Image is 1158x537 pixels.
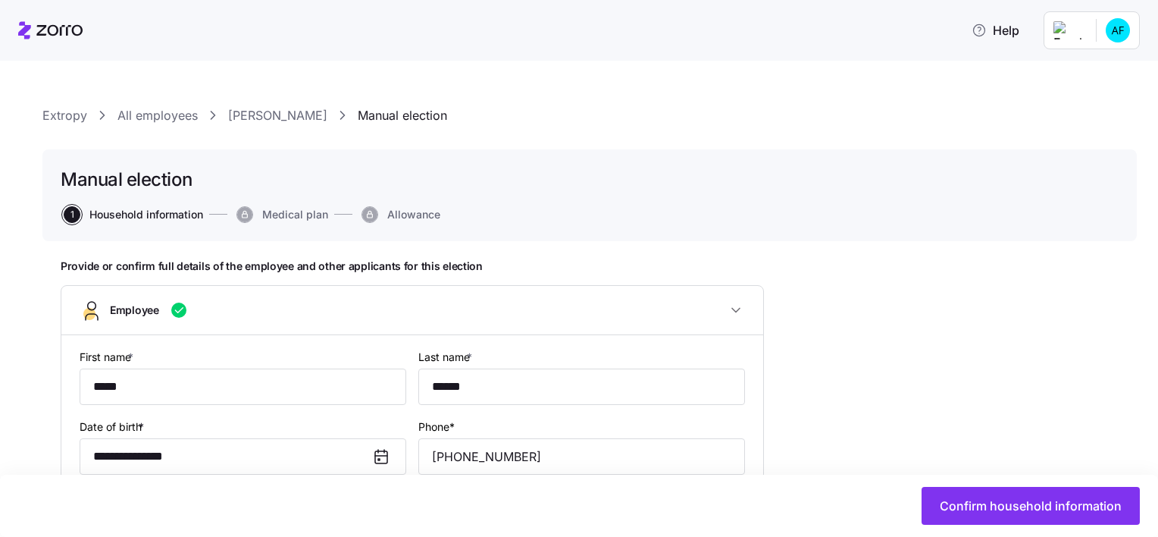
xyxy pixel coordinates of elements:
[110,303,159,318] span: Employee
[418,419,455,435] label: Phone*
[1053,21,1084,39] img: Employer logo
[262,209,328,220] span: Medical plan
[64,206,80,223] span: 1
[89,209,203,220] span: Household information
[61,206,203,223] a: 1Household information
[64,206,203,223] button: 1Household information
[972,21,1019,39] span: Help
[42,106,87,125] a: Extropy
[361,206,440,223] button: Allowance
[358,106,447,125] a: Manual election
[922,487,1140,525] button: Confirm household information
[940,497,1122,515] span: Confirm household information
[387,209,440,220] span: Allowance
[418,349,475,366] label: Last name
[228,106,327,125] a: [PERSON_NAME]
[80,349,136,366] label: First name
[418,438,745,475] input: Phone
[236,206,328,223] button: Medical plan
[80,419,147,435] label: Date of birth
[1106,18,1130,42] img: cd529cdcbd5d10ae9f9e980eb8645e58
[61,259,764,273] h1: Provide or confirm full details of the employee and other applicants for this election
[61,286,763,335] button: Employee
[959,15,1031,46] button: Help
[117,106,198,125] a: All employees
[61,168,192,191] h1: Manual election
